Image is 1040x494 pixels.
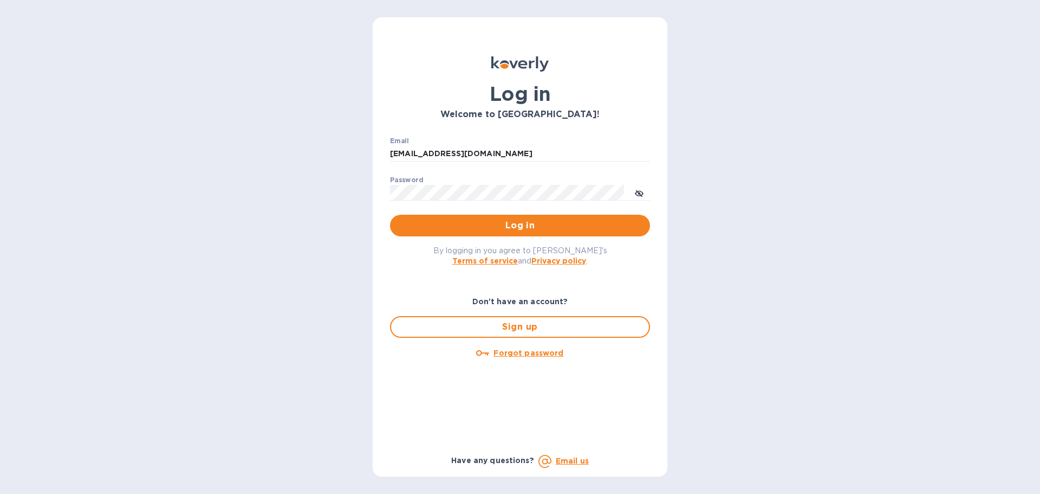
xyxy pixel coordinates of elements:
[452,256,518,265] a: Terms of service
[390,316,650,338] button: Sign up
[628,182,650,203] button: toggle password visibility
[493,349,563,357] u: Forgot password
[433,246,607,265] span: By logging in you agree to [PERSON_NAME]'s and .
[531,256,586,265] a: Privacy policy
[390,110,650,120] h3: Welcome to [GEOGRAPHIC_DATA]!
[472,297,568,306] b: Don't have an account?
[390,82,650,105] h1: Log in
[451,456,534,465] b: Have any questions?
[390,177,423,183] label: Password
[400,320,640,333] span: Sign up
[399,219,641,232] span: Log in
[491,56,549,72] img: Koverly
[390,215,650,236] button: Log in
[556,457,589,465] a: Email us
[390,146,650,162] input: Enter email address
[390,138,409,144] label: Email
